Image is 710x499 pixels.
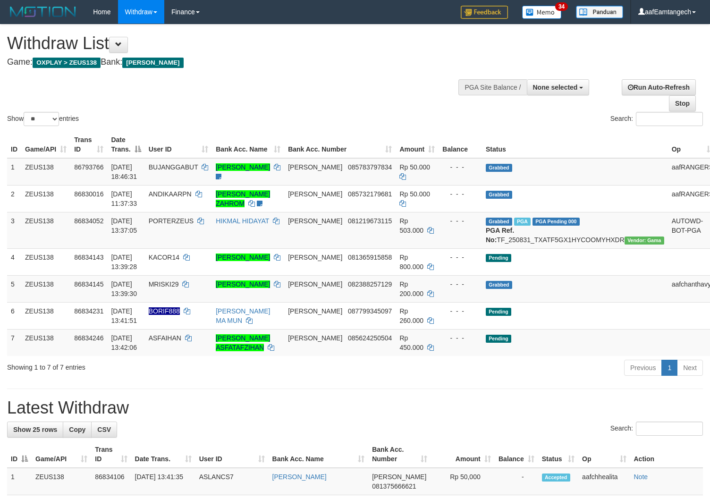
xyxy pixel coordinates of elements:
[348,190,392,198] span: Copy 085732179681 to clipboard
[399,163,430,171] span: Rp 50.000
[514,218,531,226] span: Marked by aafRornrotha
[74,280,103,288] span: 86834145
[624,360,662,376] a: Previous
[348,163,392,171] span: Copy 085783797834 to clipboard
[74,307,103,315] span: 86834231
[21,158,70,186] td: ZEUS138
[63,422,92,438] a: Copy
[431,468,495,495] td: Rp 50,000
[216,307,270,324] a: [PERSON_NAME] MA MUN
[21,131,70,158] th: Game/API: activate to sort column ascending
[630,441,703,468] th: Action
[442,189,478,199] div: - - -
[91,468,131,495] td: 86834106
[149,217,194,225] span: PORTERZEUS
[269,441,369,468] th: Bank Acc. Name: activate to sort column ascending
[348,217,392,225] span: Copy 081219673115 to clipboard
[625,237,664,245] span: Vendor URL: https://trx31.1velocity.biz
[111,307,137,324] span: [DATE] 13:41:51
[21,212,70,248] td: ZEUS138
[7,359,289,372] div: Showing 1 to 7 of 7 entries
[669,95,696,111] a: Stop
[288,280,342,288] span: [PERSON_NAME]
[372,482,416,490] span: Copy 081375666621 to clipboard
[288,254,342,261] span: [PERSON_NAME]
[7,275,21,302] td: 5
[131,468,195,495] td: [DATE] 13:41:35
[74,217,103,225] span: 86834052
[578,441,630,468] th: Op: activate to sort column ascending
[7,158,21,186] td: 1
[272,473,327,481] a: [PERSON_NAME]
[482,212,668,248] td: TF_250831_TXATF5GX1HYCOOMYHXDR
[21,185,70,212] td: ZEUS138
[348,280,392,288] span: Copy 082388257129 to clipboard
[7,398,703,417] h1: Latest Withdraw
[399,254,423,271] span: Rp 800.000
[7,302,21,329] td: 6
[486,218,512,226] span: Grabbed
[7,131,21,158] th: ID
[442,333,478,343] div: - - -
[74,163,103,171] span: 86793766
[486,191,512,199] span: Grabbed
[634,473,648,481] a: Note
[533,84,578,91] span: None selected
[122,58,183,68] span: [PERSON_NAME]
[486,254,511,262] span: Pending
[661,360,677,376] a: 1
[288,334,342,342] span: [PERSON_NAME]
[610,422,703,436] label: Search:
[131,441,195,468] th: Date Trans.: activate to sort column ascending
[91,441,131,468] th: Trans ID: activate to sort column ascending
[21,248,70,275] td: ZEUS138
[458,79,526,95] div: PGA Site Balance /
[442,279,478,289] div: - - -
[21,275,70,302] td: ZEUS138
[288,163,342,171] span: [PERSON_NAME]
[482,131,668,158] th: Status
[442,162,478,172] div: - - -
[111,163,137,180] span: [DATE] 18:46:31
[578,468,630,495] td: aafchhealita
[149,334,181,342] span: ASFAIHAN
[284,131,396,158] th: Bank Acc. Number: activate to sort column ascending
[216,217,269,225] a: HIKMAL HIDAYAT
[74,334,103,342] span: 86834246
[216,190,270,207] a: [PERSON_NAME] ZAHROM
[149,190,192,198] span: ANDIKAARPN
[7,185,21,212] td: 2
[7,422,63,438] a: Show 25 rows
[486,227,514,244] b: PGA Ref. No:
[288,190,342,198] span: [PERSON_NAME]
[538,441,578,468] th: Status: activate to sort column ascending
[372,473,426,481] span: [PERSON_NAME]
[212,131,284,158] th: Bank Acc. Name: activate to sort column ascending
[542,474,570,482] span: Accepted
[74,190,103,198] span: 86830016
[288,217,342,225] span: [PERSON_NAME]
[111,217,137,234] span: [DATE] 13:37:05
[149,307,180,315] span: Nama rekening ada tanda titik/strip, harap diedit
[399,190,430,198] span: Rp 50.000
[32,441,91,468] th: Game/API: activate to sort column ascending
[97,426,111,433] span: CSV
[461,6,508,19] img: Feedback.jpg
[348,254,392,261] span: Copy 081365915858 to clipboard
[442,216,478,226] div: - - -
[368,441,431,468] th: Bank Acc. Number: activate to sort column ascending
[555,2,568,11] span: 34
[149,163,198,171] span: BUJANGGABUT
[107,131,144,158] th: Date Trans.: activate to sort column descending
[486,164,512,172] span: Grabbed
[24,112,59,126] select: Showentries
[32,468,91,495] td: ZEUS138
[33,58,101,68] span: OXPLAY > ZEUS138
[7,248,21,275] td: 4
[216,334,270,351] a: [PERSON_NAME] ASFATAFZIHAN
[622,79,696,95] a: Run Auto-Refresh
[149,280,179,288] span: MRISKI29
[288,307,342,315] span: [PERSON_NAME]
[527,79,590,95] button: None selected
[21,329,70,356] td: ZEUS138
